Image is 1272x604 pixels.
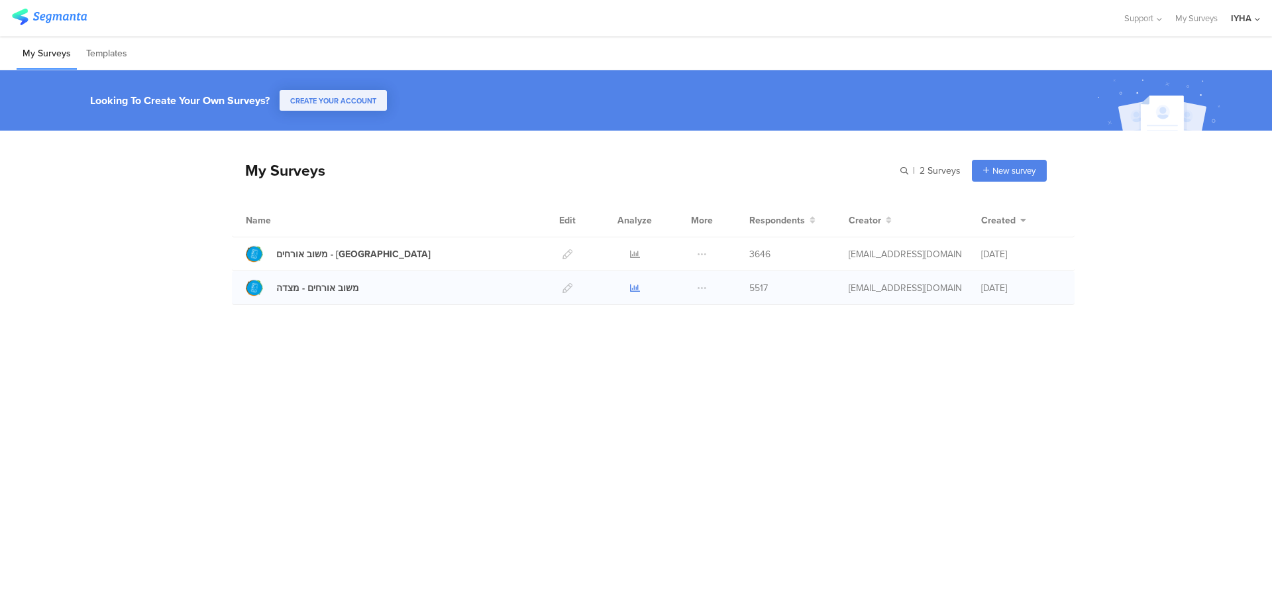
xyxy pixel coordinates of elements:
[992,164,1035,177] span: New survey
[849,247,961,261] div: ofir@iyha.org.il
[1124,12,1153,25] span: Support
[290,95,376,106] span: CREATE YOUR ACCOUNT
[1231,12,1251,25] div: IYHA
[981,247,1061,261] div: [DATE]
[17,38,77,70] li: My Surveys
[80,38,133,70] li: Templates
[749,281,768,295] span: 5517
[911,164,917,178] span: |
[981,281,1061,295] div: [DATE]
[981,213,1026,227] button: Created
[615,204,655,237] div: Analyze
[749,213,816,227] button: Respondents
[849,213,892,227] button: Creator
[90,93,270,108] div: Looking To Create Your Own Surveys?
[1092,74,1229,135] img: create_account_image.svg
[849,213,881,227] span: Creator
[246,279,359,296] a: משוב אורחים - מצדה
[276,247,431,261] div: משוב אורחים - עין גדי
[981,213,1016,227] span: Created
[276,281,359,295] div: משוב אורחים - מצדה
[12,9,87,25] img: segmanta logo
[246,213,325,227] div: Name
[553,204,582,237] div: Edit
[232,159,325,182] div: My Surveys
[688,204,716,237] div: More
[246,245,431,263] a: משוב אורחים - [GEOGRAPHIC_DATA]
[849,281,961,295] div: ofir@iyha.org.il
[920,164,961,178] span: 2 Surveys
[749,247,770,261] span: 3646
[280,90,387,111] button: CREATE YOUR ACCOUNT
[749,213,805,227] span: Respondents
